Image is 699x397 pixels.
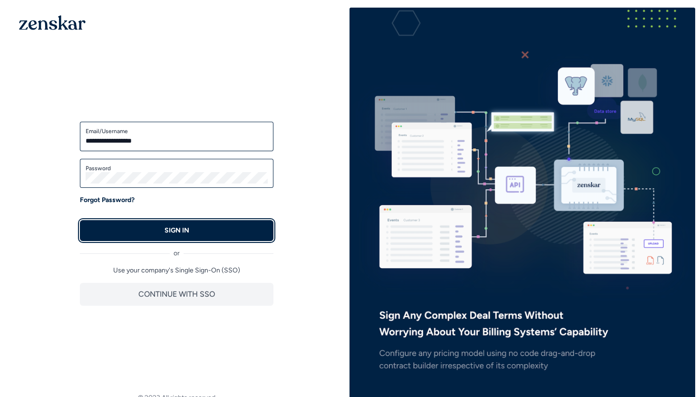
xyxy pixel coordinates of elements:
[80,241,273,258] div: or
[80,283,273,306] button: CONTINUE WITH SSO
[165,226,189,235] p: SIGN IN
[19,15,86,30] img: 1OGAJ2xQqyY4LXKgY66KYq0eOWRCkrZdAb3gUhuVAqdWPZE9SRJmCz+oDMSn4zDLXe31Ii730ItAGKgCKgCCgCikA4Av8PJUP...
[80,220,273,241] button: SIGN IN
[86,127,268,135] label: Email/Username
[86,165,268,172] label: Password
[80,195,135,205] a: Forgot Password?
[80,266,273,275] p: Use your company's Single Sign-On (SSO)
